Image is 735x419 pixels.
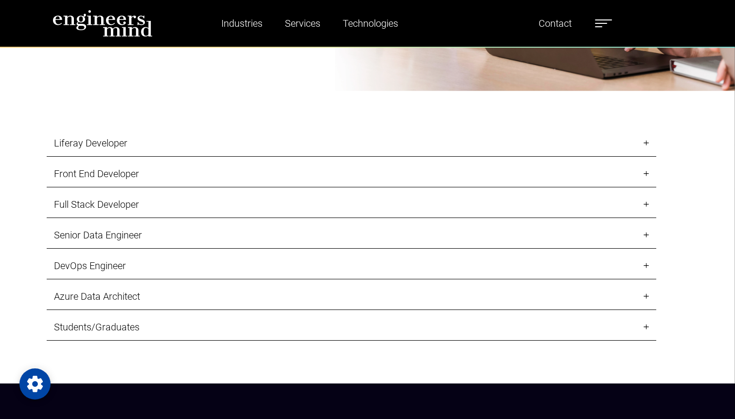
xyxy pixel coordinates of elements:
a: Services [281,12,324,35]
a: DevOps Engineer [47,253,656,279]
a: Liferay Developer [47,130,656,157]
a: Azure Data Architect [47,283,656,310]
a: Full Stack Developer [47,191,656,218]
a: Technologies [339,12,402,35]
a: Contact [535,12,576,35]
a: Students/Graduates [47,314,656,341]
a: Front End Developer [47,161,656,187]
a: Industries [217,12,266,35]
img: logo [52,10,153,37]
a: Senior Data Engineer [47,222,656,249]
